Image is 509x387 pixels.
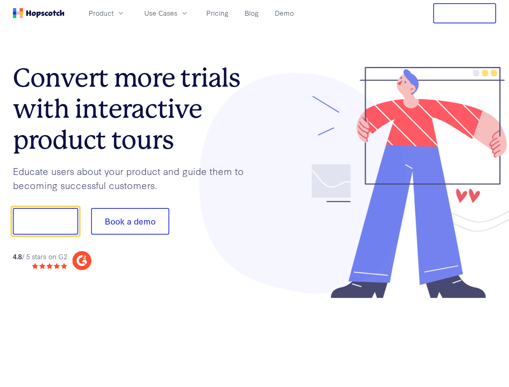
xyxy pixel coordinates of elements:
button: Show me! [13,208,78,235]
button: Use Cases [139,6,193,20]
strong: 4.8 [13,252,22,261]
p: Educate users about your product and guide them to becoming successful customers. [13,164,255,192]
button: Book a demo [91,208,169,235]
div: / 5 stars on G2 [13,252,67,262]
a: Blog [241,6,262,20]
a: Demo [272,6,297,20]
span: Use Cases [144,8,177,18]
a: Pricing [203,6,232,20]
button: Free Trial [433,3,496,23]
h1: Convert more trials with interactive product tours [13,62,255,155]
a: Home [13,8,64,18]
span: Product [89,8,114,18]
button: Product [84,6,130,20]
